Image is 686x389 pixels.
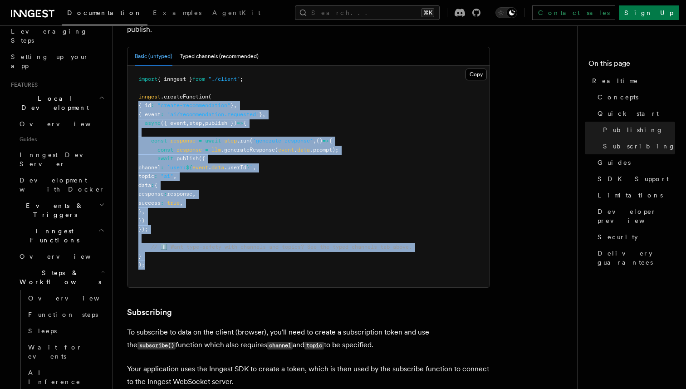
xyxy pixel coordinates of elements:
[16,116,107,132] a: Overview
[599,122,675,138] a: Publishing
[304,342,323,350] code: topic
[28,327,57,335] span: Sleeps
[11,53,89,69] span: Setting up your app
[138,111,161,118] span: { event
[237,138,250,144] span: .run
[329,138,332,144] span: {
[147,3,207,25] a: Examples
[16,147,107,172] a: Inngest Dev Server
[619,5,679,20] a: Sign Up
[297,147,310,153] span: data
[278,147,294,153] span: event
[151,102,154,108] span: :
[7,201,99,219] span: Events & Triggers
[230,102,234,108] span: }
[151,244,412,250] span: // ℹ️ Want type-safety with channels and topics? See the typed channels tab above.
[28,369,81,385] span: AI Inference
[138,191,164,197] span: response
[588,58,675,73] h4: On this page
[205,147,208,153] span: =
[205,120,237,126] span: publish })
[310,147,338,153] span: .prompt);
[211,164,224,171] span: data
[192,164,208,171] span: event
[138,208,142,215] span: }
[598,174,669,183] span: SDK Support
[167,191,192,197] span: response
[28,295,122,302] span: Overview
[7,81,38,89] span: Features
[603,125,663,134] span: Publishing
[598,93,638,102] span: Concepts
[250,138,253,144] span: (
[598,109,659,118] span: Quick start
[275,147,278,153] span: (
[137,342,176,350] code: subscribe()
[495,7,517,18] button: Toggle dark mode
[599,138,675,154] a: Subscribing
[138,261,145,268] span: );
[24,290,107,306] a: Overview
[154,173,157,179] span: :
[323,138,329,144] span: =>
[67,9,142,16] span: Documentation
[594,245,675,271] a: Delivery guarantees
[24,323,107,339] a: Sleeps
[253,138,313,144] span: 'generate-response'
[138,102,151,108] span: { id
[259,111,262,118] span: }
[594,229,675,245] a: Security
[208,94,211,100] span: (
[167,111,259,118] span: "ai/recommendation.requested"
[208,76,240,82] span: "./client"
[161,200,164,206] span: :
[167,164,186,171] span: `user:
[16,268,101,286] span: Steps & Workflows
[138,226,148,232] span: });
[20,120,113,128] span: Overview
[588,73,675,89] a: Realtime
[127,363,490,388] p: Your application uses the Inngest SDK to create a token, which is then used by the subscribe func...
[246,164,250,171] span: }
[603,142,676,151] span: Subscribing
[253,164,256,171] span: ,
[20,253,113,260] span: Overview
[594,203,675,229] a: Developer preview
[167,200,180,206] span: true
[295,5,440,20] button: Search...⌘K
[224,164,246,171] span: .userId
[465,69,487,80] button: Copy
[157,147,173,153] span: const
[170,138,196,144] span: response
[176,147,202,153] span: response
[161,173,173,179] span: "ai"
[138,76,157,82] span: import
[164,191,167,197] span: :
[16,265,107,290] button: Steps & Workflows
[598,232,638,241] span: Security
[212,9,260,16] span: AgentKit
[180,47,259,66] button: Typed channels (recommended)
[161,164,164,171] span: :
[161,111,164,118] span: :
[598,207,675,225] span: Developer preview
[24,306,107,323] a: Function steps
[157,102,230,108] span: "create-recommendation"
[16,132,107,147] span: Guides
[189,120,202,126] span: step
[294,147,297,153] span: .
[7,23,107,49] a: Leveraging Steps
[138,164,161,171] span: channel
[7,49,107,74] a: Setting up your app
[186,120,189,126] span: ,
[594,89,675,105] a: Concepts
[240,76,243,82] span: ;
[598,249,675,267] span: Delivery guarantees
[173,173,176,179] span: ,
[180,200,183,206] span: ,
[237,120,243,126] span: =>
[211,147,221,153] span: llm
[7,116,107,197] div: Local Development
[207,3,266,25] a: AgentKit
[7,227,98,245] span: Inngest Functions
